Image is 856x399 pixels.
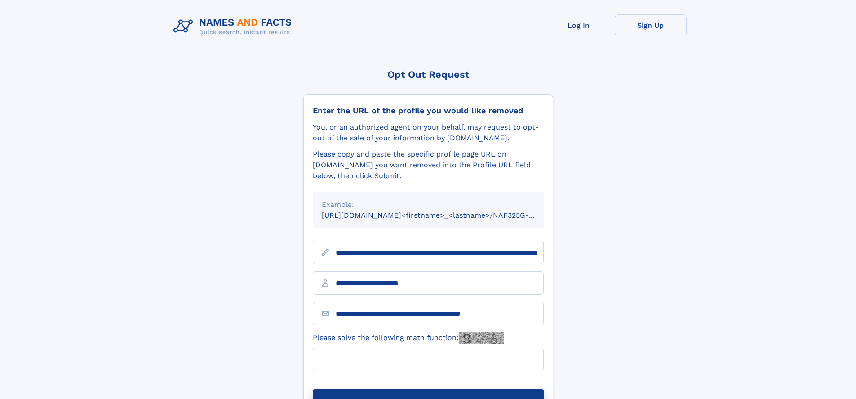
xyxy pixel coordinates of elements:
img: Logo Names and Facts [170,14,299,39]
div: Opt Out Request [303,69,553,80]
label: Please solve the following math function: [313,332,504,344]
a: Log In [543,14,615,36]
small: [URL][DOMAIN_NAME]<firstname>_<lastname>/NAF325G-xxxxxxxx [322,211,561,220]
a: Sign Up [615,14,687,36]
div: Please copy and paste the specific profile page URL on [DOMAIN_NAME] you want removed into the Pr... [313,149,544,181]
div: You, or an authorized agent on your behalf, may request to opt-out of the sale of your informatio... [313,122,544,143]
div: Example: [322,199,535,210]
div: Enter the URL of the profile you would like removed [313,106,544,116]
